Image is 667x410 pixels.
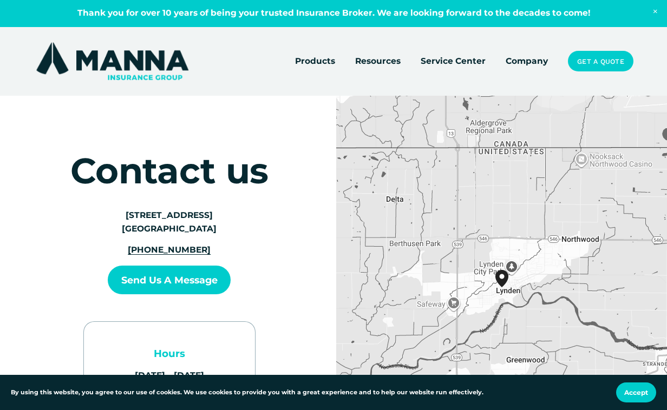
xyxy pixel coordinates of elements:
button: Accept [616,382,656,402]
strong: Hours [154,347,185,360]
span: Accept [624,388,648,396]
h1: Contact us [58,153,280,189]
button: Send us a Message [108,266,231,294]
a: Get a Quote [568,51,634,71]
p: [DATE] – [DATE] 9am – 5pm [109,369,230,396]
a: Service Center [421,54,486,69]
div: Manna Insurance Group 719 Grover Street Lynden, WA, 98264, United States [495,274,521,308]
a: folder dropdown [355,54,401,69]
a: folder dropdown [295,54,335,69]
img: Manna Insurance Group [34,40,191,82]
a: [PHONE_NUMBER] [128,244,211,255]
span: Resources [355,55,401,68]
a: Company [506,54,548,69]
p: By using this website, you agree to our use of cookies. We use cookies to provide you with a grea... [11,388,483,398]
p: [STREET_ADDRESS] [GEOGRAPHIC_DATA] [109,209,230,236]
span: Products [295,55,335,68]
